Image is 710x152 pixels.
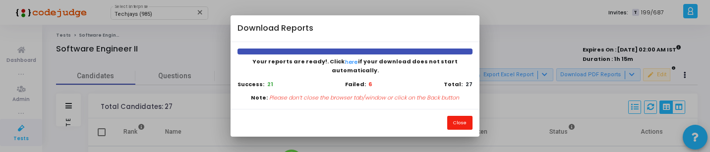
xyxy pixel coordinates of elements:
[237,80,264,88] b: Success:
[267,80,273,88] b: 21
[447,116,473,129] button: Close
[466,80,473,88] b: 27
[345,80,366,89] b: Failed:
[345,57,358,67] button: here
[368,80,372,89] b: 6
[269,94,459,102] p: Please don’t close the browser tab/window or click on the Back button
[251,94,268,102] b: Note:
[237,22,313,35] h4: Download Reports
[444,80,463,88] b: Total:
[252,57,458,74] span: Your reports are ready!. Click if your download does not start automatically.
